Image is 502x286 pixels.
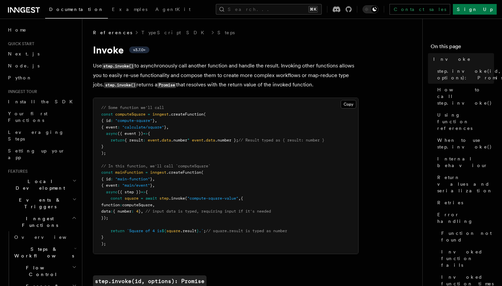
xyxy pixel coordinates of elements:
span: square [166,229,180,233]
a: Contact sales [389,4,450,15]
span: } [150,177,152,181]
span: await [145,196,157,201]
a: Leveraging Steps [5,126,78,145]
span: .number }; [215,138,238,143]
span: { [148,131,150,136]
code: step.invoke() [102,63,134,69]
span: Install the SDK [8,99,77,104]
span: , [166,125,169,130]
span: , [141,209,143,214]
span: , [155,118,157,123]
span: : [118,125,120,130]
span: Features [5,169,28,174]
span: Error handling [437,211,494,225]
h1: Invoke [93,44,359,56]
a: Function not found [439,227,494,246]
span: => [143,131,148,136]
a: How to call step.invoke() [435,84,494,109]
span: Home [8,27,27,33]
span: . [159,138,162,143]
button: Flow Control [12,262,78,280]
span: = [145,170,148,175]
a: Overview [12,231,78,243]
span: "main/event" [122,183,150,188]
span: , [152,203,155,207]
span: { number [113,209,131,214]
span: const [101,170,113,175]
a: Error handling [435,209,494,227]
span: inngest [150,170,166,175]
a: TypeScript SDK [141,29,208,36]
span: ); [101,241,106,246]
span: } [101,144,104,149]
a: When to use step.invoke() [435,134,494,153]
span: square [125,196,138,201]
span: How to call step.invoke() [437,86,494,106]
a: Sign Up [453,4,497,15]
a: Node.js [5,60,78,72]
span: : [131,209,134,214]
span: computeSquare [115,112,145,117]
span: "calculate/square" [122,125,164,130]
code: Promise [157,82,176,88]
span: Overview [14,235,83,240]
span: data [162,138,171,143]
span: Internal behaviour [437,155,494,169]
span: step [159,196,169,201]
span: Python [8,75,32,80]
span: Function not found [441,230,494,243]
span: . [204,138,206,143]
span: { id [101,118,111,123]
span: // Result typed as { result: number } [238,138,324,143]
span: Inngest Functions [5,215,72,229]
button: Search...⌘K [216,4,322,15]
span: async [106,131,118,136]
span: Return values and serialization [437,174,494,194]
span: Inngest tour [5,89,37,94]
span: Steps & Workflows [12,246,74,259]
span: ({ event }) [118,131,143,136]
span: { event [101,125,118,130]
span: } [197,229,199,233]
span: Invoked function fails [441,248,494,268]
span: , [152,177,155,181]
span: // square.result is typed as number [206,229,287,233]
span: Documentation [49,7,104,12]
span: } [138,209,141,214]
code: step.invoke() [104,82,136,88]
span: function [101,203,120,207]
span: `Square of 4 is [127,229,162,233]
span: { [145,190,148,194]
span: Invoke [433,56,471,62]
span: const [101,112,113,117]
span: async [106,190,118,194]
span: data [206,138,215,143]
a: Invoke [431,53,494,65]
span: }); [101,216,108,220]
span: .invoke [169,196,185,201]
span: Quick start [5,41,34,47]
span: { [241,196,243,201]
span: = [141,196,143,201]
span: // In this function, we'll call `computeSquare` [101,164,210,168]
span: References [93,29,132,36]
a: Home [5,24,78,36]
span: .number [171,138,187,143]
span: { event [101,183,118,188]
span: AgentKit [155,7,191,12]
a: Python [5,72,78,84]
span: return [111,138,125,143]
span: Leveraging Steps [8,130,64,142]
span: } [150,183,152,188]
a: Documentation [45,2,108,19]
span: event [148,138,159,143]
button: Local Development [5,175,78,194]
span: Flow Control [12,264,72,278]
span: ( [185,196,187,201]
span: : [118,183,120,188]
span: "main-function" [115,177,150,181]
span: , [152,183,155,188]
span: : [111,209,113,214]
span: v3.7.0+ [133,47,145,52]
span: When to use step.invoke() [437,137,494,150]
